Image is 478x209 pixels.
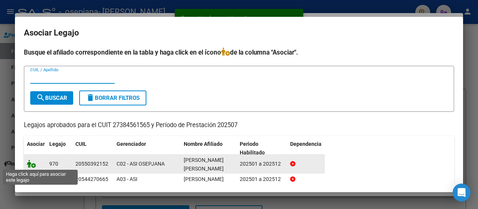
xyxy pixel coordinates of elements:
[49,161,58,167] span: 970
[184,157,224,172] span: GUZMAN MEJIA CRISTOFER JUAN
[24,26,454,40] h2: Asociar Legajo
[24,47,454,57] h4: Busque el afiliado correspondiente en la tabla y haga click en el ícono de la columna "Asociar".
[24,121,454,130] p: Legajos aprobados para el CUIT 27384561565 y Período de Prestación 202507
[72,136,114,161] datatable-header-cell: CUIL
[86,93,95,102] mat-icon: delete
[30,91,73,105] button: Buscar
[75,160,108,168] div: 20550392152
[184,176,224,182] span: SCALISE FABRIZZIO VICENTE
[75,175,108,184] div: 20544270665
[240,175,284,184] div: 202501 a 202512
[24,136,46,161] datatable-header-cell: Asociar
[240,141,265,156] span: Periodo Habilitado
[36,95,67,101] span: Buscar
[117,176,137,182] span: A03 - ASI
[184,141,223,147] span: Nombre Afiliado
[114,136,181,161] datatable-header-cell: Gerenciador
[36,93,45,102] mat-icon: search
[49,176,58,182] span: 950
[290,141,322,147] span: Dependencia
[117,141,146,147] span: Gerenciador
[49,141,66,147] span: Legajo
[240,160,284,168] div: 202501 a 202512
[117,161,165,167] span: C02 - ASI OSEPJANA
[86,95,140,101] span: Borrar Filtros
[237,136,287,161] datatable-header-cell: Periodo Habilitado
[27,141,45,147] span: Asociar
[453,184,471,202] div: Open Intercom Messenger
[287,136,343,161] datatable-header-cell: Dependencia
[46,136,72,161] datatable-header-cell: Legajo
[79,90,146,105] button: Borrar Filtros
[75,141,87,147] span: CUIL
[181,136,237,161] datatable-header-cell: Nombre Afiliado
